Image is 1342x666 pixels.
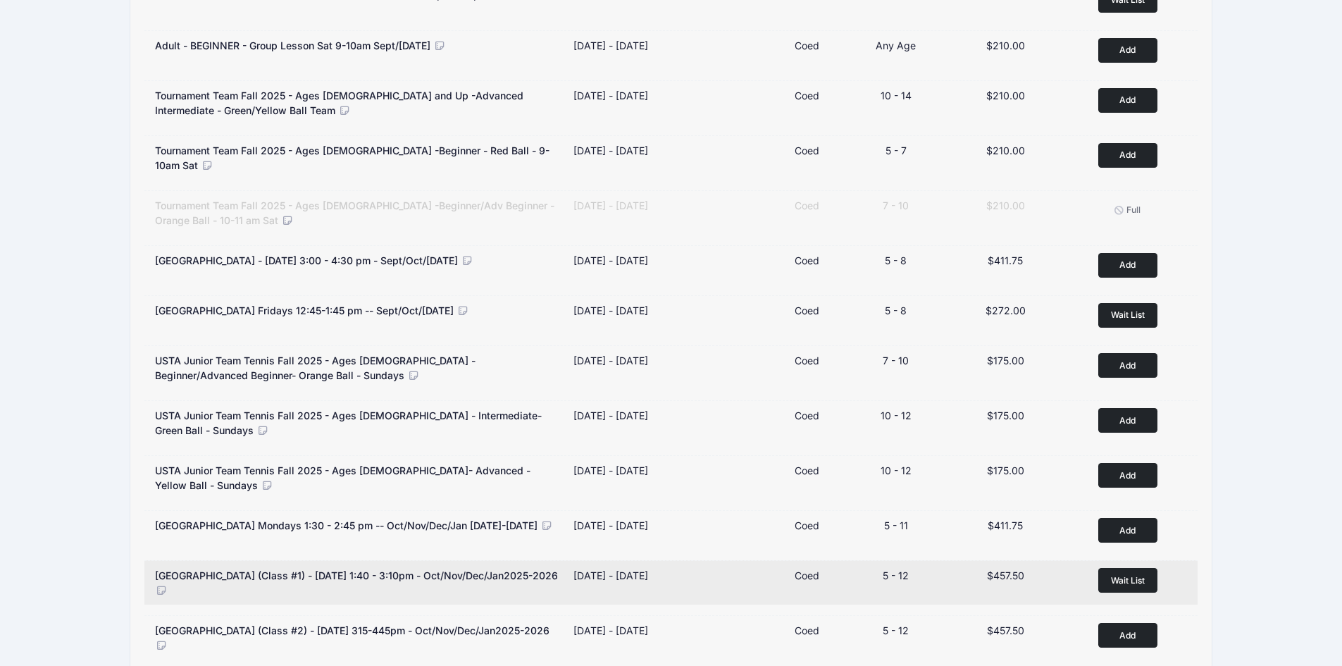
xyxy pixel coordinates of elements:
[573,198,648,213] div: [DATE] - [DATE]
[986,304,1026,316] span: $272.00
[795,354,819,366] span: Coed
[987,464,1024,476] span: $175.00
[795,624,819,636] span: Coed
[885,304,907,316] span: 5 - 8
[1098,623,1157,648] button: Add
[881,90,912,101] span: 10 - 14
[795,409,819,421] span: Coed
[573,623,648,638] div: [DATE] - [DATE]
[795,144,819,156] span: Coed
[795,254,819,266] span: Coed
[795,304,819,316] span: Coed
[987,409,1024,421] span: $175.00
[155,144,549,171] span: Tournament Team Fall 2025 - Ages [DEMOGRAPHIC_DATA] -Beginner - Red Ball - 9-10am Sat
[1098,198,1157,222] button: Full
[1098,143,1157,168] button: Add
[155,464,530,491] span: USTA Junior Team Tennis Fall 2025 - Ages [DEMOGRAPHIC_DATA]- Advanced - Yellow Ball - Sundays
[795,464,819,476] span: Coed
[883,624,909,636] span: 5 - 12
[573,353,648,368] div: [DATE] - [DATE]
[1098,88,1157,113] button: Add
[885,254,907,266] span: 5 - 8
[987,624,1024,636] span: $457.50
[987,354,1024,366] span: $175.00
[883,354,909,366] span: 7 - 10
[884,519,908,531] span: 5 - 11
[1098,353,1157,378] button: Add
[1098,568,1157,593] button: Wait List
[155,39,430,51] span: Adult - BEGINNER - Group Lesson Sat 9-10am Sept/[DATE]
[573,568,648,583] div: [DATE] - [DATE]
[155,304,454,316] span: [GEOGRAPHIC_DATA] Fridays 12:45-1:45 pm -- Sept/Oct/[DATE]
[573,253,648,268] div: [DATE] - [DATE]
[986,199,1025,211] span: $210.00
[988,519,1023,531] span: $411.75
[573,463,648,478] div: [DATE] - [DATE]
[155,199,554,226] span: Tournament Team Fall 2025 - Ages [DEMOGRAPHIC_DATA] -Beginner/Adv Beginner - Orange Ball - 10-11 ...
[155,354,476,381] span: USTA Junior Team Tennis Fall 2025 - Ages [DEMOGRAPHIC_DATA] -Beginner/Advanced Beginner- Orange B...
[1098,253,1157,278] button: Add
[1098,408,1157,433] button: Add
[573,303,648,318] div: [DATE] - [DATE]
[155,409,542,436] span: USTA Junior Team Tennis Fall 2025 - Ages [DEMOGRAPHIC_DATA] - Intermediate- Green Ball - Sundays
[1098,463,1157,488] button: Add
[876,39,916,51] span: Any Age
[155,624,549,636] span: [GEOGRAPHIC_DATA] (Class #2) - [DATE] 315-445pm - Oct/Nov/Dec/Jan2025-2026
[573,88,648,103] div: [DATE] - [DATE]
[155,254,458,266] span: [GEOGRAPHIC_DATA] - [DATE] 3:00 - 4:30 pm - Sept/Oct/[DATE]
[1098,303,1157,328] button: Wait List
[155,90,523,116] span: Tournament Team Fall 2025 - Ages [DEMOGRAPHIC_DATA] and Up -Advanced Intermediate - Green/Yellow ...
[795,569,819,581] span: Coed
[573,143,648,158] div: [DATE] - [DATE]
[1111,575,1145,586] span: Wait List
[881,409,912,421] span: 10 - 12
[988,254,1023,266] span: $411.75
[987,569,1024,581] span: $457.50
[795,90,819,101] span: Coed
[573,408,648,423] div: [DATE] - [DATE]
[883,569,909,581] span: 5 - 12
[986,144,1025,156] span: $210.00
[573,38,648,53] div: [DATE] - [DATE]
[883,199,909,211] span: 7 - 10
[886,144,907,156] span: 5 - 7
[573,518,648,533] div: [DATE] - [DATE]
[155,569,558,581] span: [GEOGRAPHIC_DATA] (Class #1) - [DATE] 1:40 - 3:10pm - Oct/Nov/Dec/Jan2025-2026
[881,464,912,476] span: 10 - 12
[986,39,1025,51] span: $210.00
[986,90,1025,101] span: $210.00
[1098,518,1157,543] button: Add
[1098,38,1157,63] button: Add
[1111,309,1145,320] span: Wait List
[795,519,819,531] span: Coed
[155,519,538,531] span: [GEOGRAPHIC_DATA] Mondays 1:30 - 2:45 pm -- Oct/Nov/Dec/Jan [DATE]-[DATE]
[795,39,819,51] span: Coed
[795,199,819,211] span: Coed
